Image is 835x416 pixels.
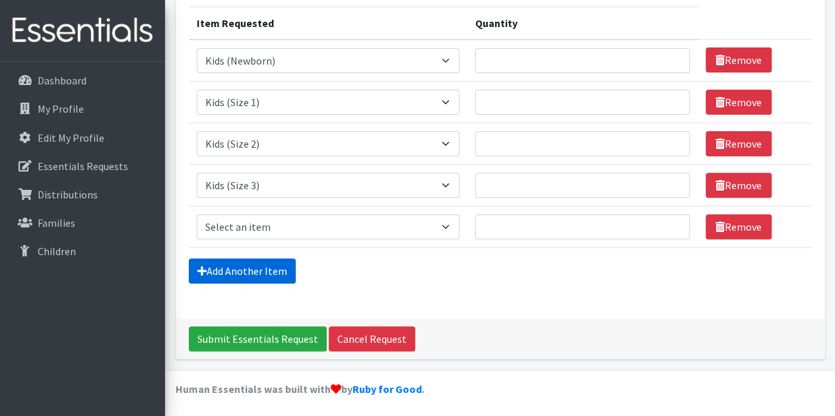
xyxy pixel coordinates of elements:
[176,382,424,396] strong: Human Essentials was built with by .
[5,153,160,179] a: Essentials Requests
[5,125,160,151] a: Edit My Profile
[5,9,160,53] img: HumanEssentials
[706,173,772,198] a: Remove
[38,245,76,258] p: Children
[189,7,468,40] th: Item Requested
[5,238,160,264] a: Children
[706,47,772,73] a: Remove
[38,74,86,87] p: Dashboard
[706,131,772,156] a: Remove
[5,181,160,208] a: Distributions
[38,188,98,201] p: Distributions
[38,131,104,144] p: Edit My Profile
[189,326,327,351] input: Submit Essentials Request
[467,7,698,40] th: Quantity
[706,90,772,115] a: Remove
[5,67,160,94] a: Dashboard
[38,102,84,115] p: My Profile
[706,214,772,239] a: Remove
[189,258,296,283] a: Add Another Item
[5,210,160,236] a: Families
[38,160,128,173] p: Essentials Requests
[38,216,75,229] p: Families
[329,326,415,351] a: Cancel Request
[352,382,422,396] a: Ruby for Good
[5,96,160,122] a: My Profile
